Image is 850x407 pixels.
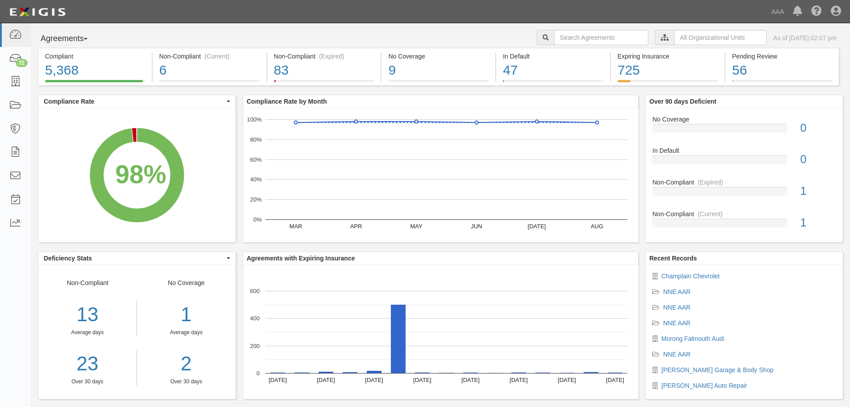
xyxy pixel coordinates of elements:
text: [DATE] [365,377,383,383]
a: AAA [767,3,788,21]
b: Recent Records [649,255,697,262]
div: 9 [388,61,489,80]
text: 40% [250,176,261,183]
div: 47 [503,61,603,80]
i: Help Center - Complianz [811,6,822,17]
text: 400 [250,315,260,322]
text: [DATE] [317,377,335,383]
svg: A chart. [243,108,639,242]
a: No Coverage0 [652,115,836,147]
div: 6 [159,61,260,80]
b: Over 90 days Deficient [649,98,716,105]
text: 20% [250,196,261,203]
text: 60% [250,156,261,163]
div: Non-Compliant (Expired) [274,52,374,61]
a: Pending Review56 [726,80,839,87]
div: Non-Compliant [646,210,843,218]
b: Compliance Rate by Month [247,98,327,105]
text: 200 [250,342,260,349]
text: JUN [471,223,482,230]
div: Average days [38,329,137,336]
text: MAY [410,223,423,230]
a: NNE AAR [663,319,690,327]
div: No Coverage [388,52,489,61]
a: [PERSON_NAME] Auto Repair [661,382,747,389]
a: NNE AAR [663,288,690,295]
div: 56 [732,61,832,80]
a: NNE AAR [663,351,690,358]
div: Non-Compliant [38,278,137,386]
text: MAR [289,223,302,230]
text: [DATE] [413,377,431,383]
text: [DATE] [606,377,624,383]
a: 2 [144,350,229,378]
div: 0 [794,151,843,168]
div: (Expired) [698,178,723,187]
button: Compliance Rate [38,95,236,108]
div: Over 30 days [144,378,229,386]
a: Non-Compliant(Current)1 [652,210,836,235]
div: Over 30 days [38,378,137,386]
text: [DATE] [510,377,528,383]
div: Non-Compliant (Current) [159,52,260,61]
div: In Default [646,146,843,155]
a: 23 [38,350,137,378]
span: Compliance Rate [44,97,224,106]
div: 5,368 [45,61,145,80]
a: Expiring Insurance725 [611,80,725,87]
text: [DATE] [269,377,287,383]
div: Compliant [45,52,145,61]
text: 600 [250,288,260,294]
div: Expiring Insurance [618,52,718,61]
div: (Current) [204,52,229,61]
a: In Default0 [652,146,836,178]
div: 72 [16,59,28,67]
a: [PERSON_NAME] Garage & Body Shop [661,366,773,373]
span: Deficiency Stats [44,254,224,263]
a: Morong Falmouth Audi [661,335,724,342]
div: Pending Review [732,52,832,61]
a: Non-Compliant(Expired)1 [652,178,836,210]
div: 725 [618,61,718,80]
div: Average days [144,329,229,336]
div: 98% [115,156,166,193]
button: Deficiency Stats [38,252,236,264]
a: Champlain Chevrolet [661,273,720,280]
div: As of [DATE] 02:07 pm [773,34,837,42]
a: In Default47 [496,80,610,87]
a: Non-Compliant(Expired)83 [267,80,381,87]
text: AUG [591,223,603,230]
div: 13 [38,301,137,329]
input: Search Agreements [554,30,648,45]
div: (Current) [698,210,723,218]
div: No Coverage [137,278,236,386]
div: 1 [794,183,843,199]
div: 0 [794,120,843,136]
text: [DATE] [527,223,546,230]
text: 0% [253,216,261,223]
div: No Coverage [646,115,843,124]
input: All Organizational Units [674,30,767,45]
div: 1 [794,215,843,231]
div: In Default [503,52,603,61]
text: 80% [250,136,261,143]
svg: A chart. [243,265,639,399]
text: [DATE] [461,377,480,383]
a: No Coverage9 [381,80,495,87]
div: (Expired) [319,52,344,61]
img: logo-5460c22ac91f19d4615b14bd174203de0afe785f0fc80cf4dbbc73dc1793850b.png [7,4,68,20]
div: 83 [274,61,374,80]
text: 100% [247,116,262,123]
svg: A chart. [38,108,236,242]
text: APR [350,223,362,230]
div: Non-Compliant [646,178,843,187]
button: Agreements [38,30,105,48]
div: 1 [144,301,229,329]
b: Agreements with Expiring Insurance [247,255,355,262]
text: 0 [257,370,260,377]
